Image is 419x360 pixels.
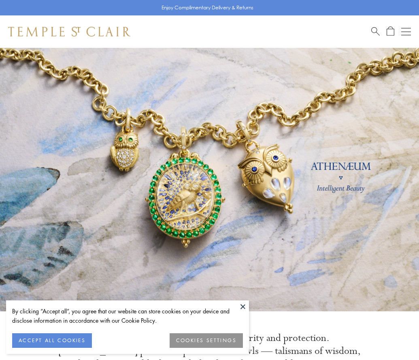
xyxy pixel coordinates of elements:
[162,4,253,12] p: Enjoy Complimentary Delivery & Returns
[371,26,380,36] a: Search
[12,306,243,325] div: By clicking “Accept all”, you agree that our website can store cookies on your device and disclos...
[170,333,243,348] button: COOKIES SETTINGS
[387,26,394,36] a: Open Shopping Bag
[401,27,411,36] button: Open navigation
[8,27,130,36] img: Temple St. Clair
[12,333,92,348] button: ACCEPT ALL COOKIES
